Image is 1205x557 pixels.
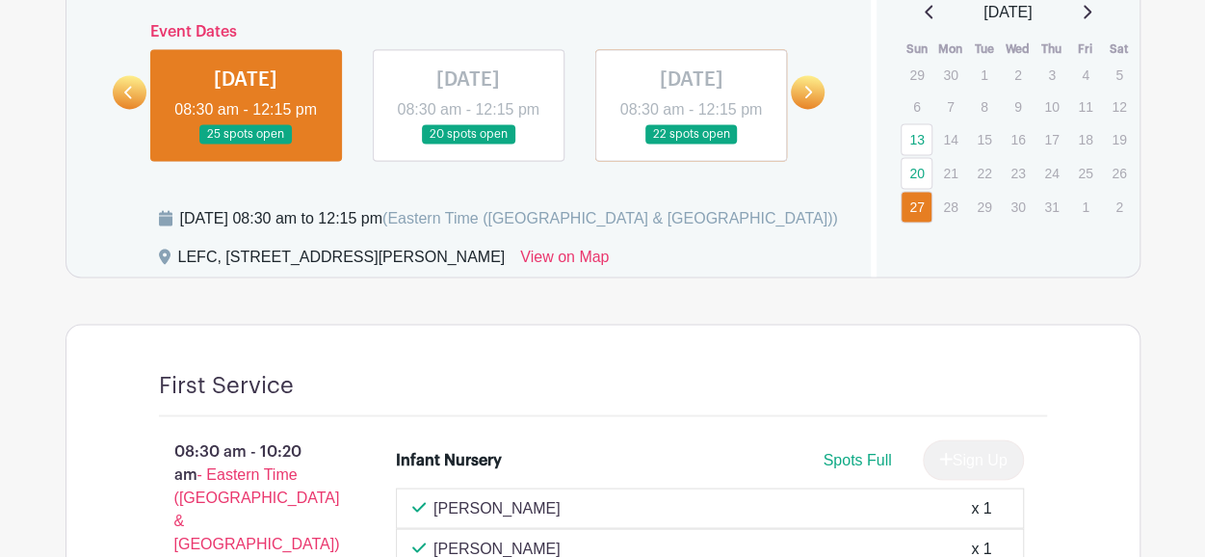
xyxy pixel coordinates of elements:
[433,496,561,519] p: [PERSON_NAME]
[983,1,1032,24] span: [DATE]
[382,210,838,226] span: (Eastern Time ([GEOGRAPHIC_DATA] & [GEOGRAPHIC_DATA]))
[1035,192,1067,222] p: 31
[174,465,340,551] span: - Eastern Time ([GEOGRAPHIC_DATA] & [GEOGRAPHIC_DATA])
[968,192,1000,222] p: 29
[968,158,1000,188] p: 22
[934,192,966,222] p: 28
[1103,92,1135,121] p: 12
[901,123,932,155] a: 13
[968,92,1000,121] p: 8
[823,451,891,467] span: Spots Full
[967,40,1001,59] th: Tue
[1035,60,1067,90] p: 3
[901,60,932,90] p: 29
[934,158,966,188] p: 21
[901,191,932,223] a: 27
[1102,40,1136,59] th: Sat
[1103,158,1135,188] p: 26
[1069,60,1101,90] p: 4
[1002,192,1034,222] p: 30
[1068,40,1102,59] th: Fri
[968,60,1000,90] p: 1
[1035,40,1068,59] th: Thu
[1069,192,1101,222] p: 1
[1002,60,1034,90] p: 2
[934,92,966,121] p: 7
[934,60,966,90] p: 30
[1035,92,1067,121] p: 10
[901,157,932,189] a: 20
[1035,124,1067,154] p: 17
[159,371,294,399] h4: First Service
[520,246,609,277] a: View on Map
[933,40,967,59] th: Mon
[968,124,1000,154] p: 15
[1002,124,1034,154] p: 16
[1035,158,1067,188] p: 24
[396,448,502,471] div: Infant Nursery
[1103,192,1135,222] p: 2
[900,40,933,59] th: Sun
[1069,124,1101,154] p: 18
[1103,60,1135,90] p: 5
[180,207,838,230] div: [DATE] 08:30 am to 12:15 pm
[901,92,932,121] p: 6
[971,496,991,519] div: x 1
[1069,158,1101,188] p: 25
[1069,92,1101,121] p: 11
[1103,124,1135,154] p: 19
[146,23,792,41] h6: Event Dates
[1002,92,1034,121] p: 9
[1002,158,1034,188] p: 23
[934,124,966,154] p: 14
[1001,40,1035,59] th: Wed
[178,246,506,277] div: LEFC, [STREET_ADDRESS][PERSON_NAME]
